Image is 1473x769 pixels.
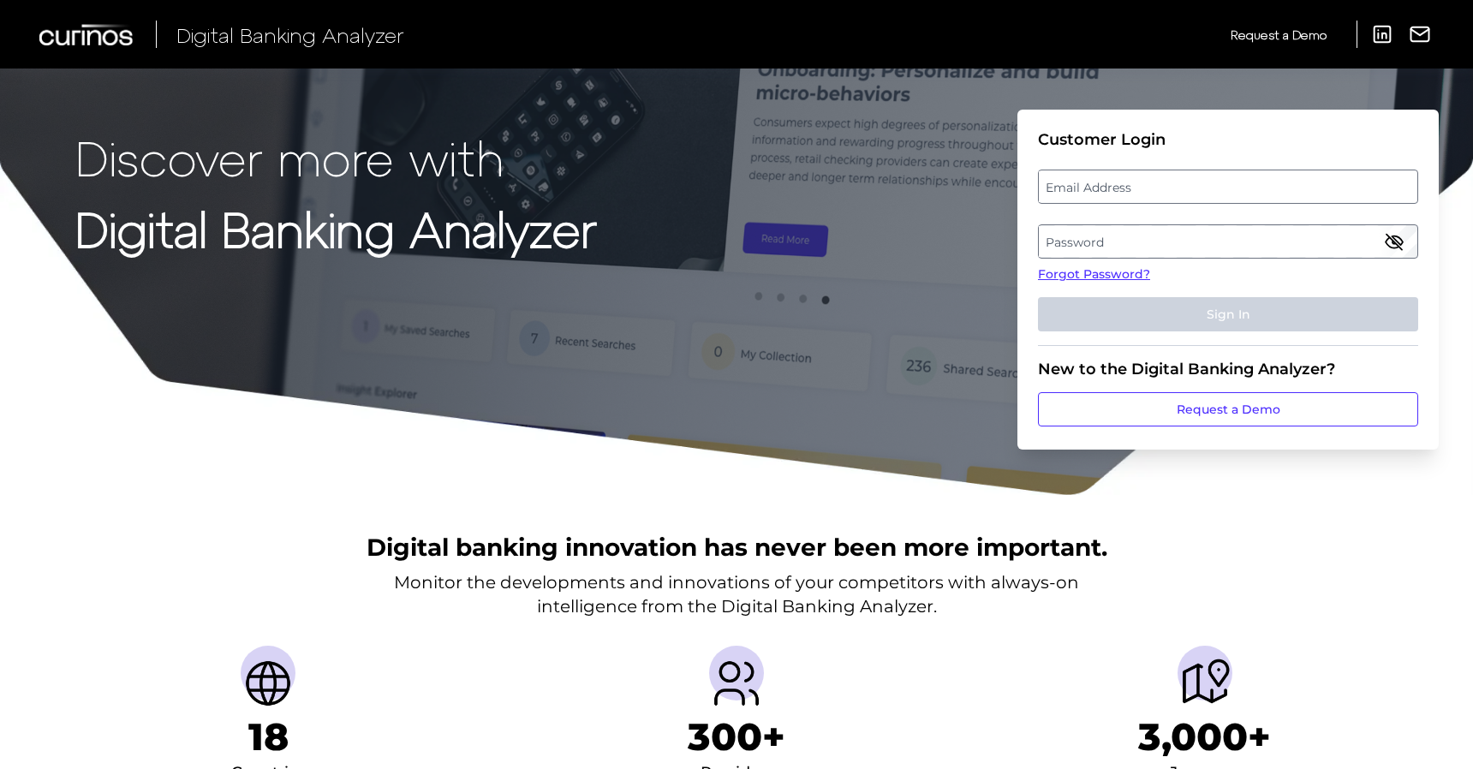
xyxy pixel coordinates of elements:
div: New to the Digital Banking Analyzer? [1038,360,1418,379]
img: Providers [709,656,764,711]
label: Email Address [1039,171,1416,202]
img: Journeys [1178,656,1232,711]
h2: Digital banking innovation has never been more important. [367,531,1107,563]
button: Sign In [1038,297,1418,331]
p: Monitor the developments and innovations of your competitors with always-on intelligence from the... [394,570,1079,618]
h1: 3,000+ [1138,714,1271,760]
img: Curinos [39,24,135,45]
label: Password [1039,226,1416,257]
a: Forgot Password? [1038,265,1418,283]
h1: 18 [248,714,289,760]
strong: Digital Banking Analyzer [75,200,597,257]
p: Discover more with [75,130,597,184]
h1: 300+ [688,714,785,760]
span: Request a Demo [1231,27,1327,42]
img: Countries [241,656,295,711]
div: Customer Login [1038,130,1418,149]
a: Request a Demo [1231,21,1327,49]
a: Request a Demo [1038,392,1418,426]
span: Digital Banking Analyzer [176,22,404,47]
